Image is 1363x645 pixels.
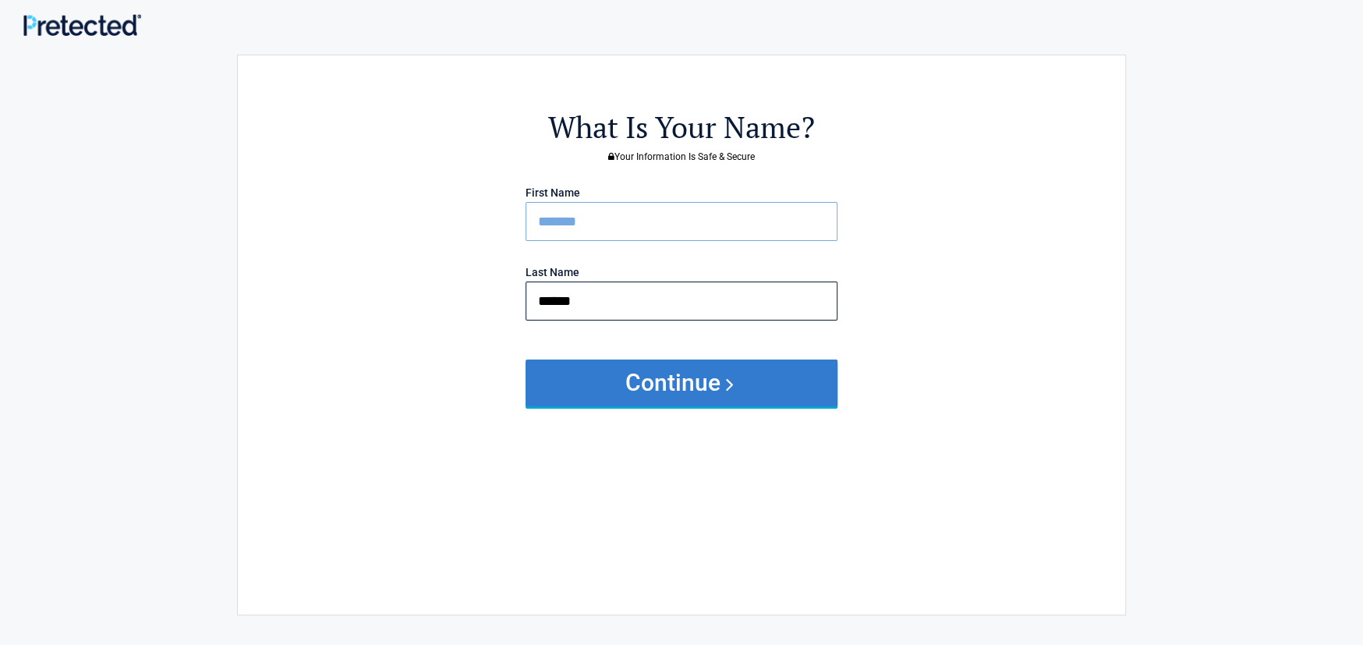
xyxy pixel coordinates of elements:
[526,360,837,406] button: Continue
[324,108,1039,147] h2: What Is Your Name?
[526,187,580,198] label: First Name
[526,267,579,278] label: Last Name
[23,14,141,35] img: Main Logo
[324,152,1039,161] h3: Your Information Is Safe & Secure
